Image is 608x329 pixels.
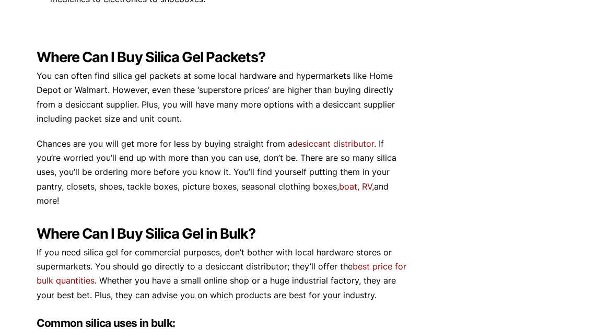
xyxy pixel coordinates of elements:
p: If you need silica gel for commercial purposes, don’t bother with local hardware stores or superm... [37,245,408,302]
p: Chances are you will get more for less by buying straight from a . If you’re worried you’ll end u... [37,137,408,208]
p: You can often find silica gel packets at some local hardware and hypermarkets like Home Depot or ... [37,69,408,126]
h2: Where Can I Buy Silica Gel in Bulk? [37,226,408,243]
h2: Where Can I Buy Silica Gel Packets? [37,49,408,66]
a: boat, RV, [339,181,374,192]
a: desiccant distributor [293,138,374,149]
